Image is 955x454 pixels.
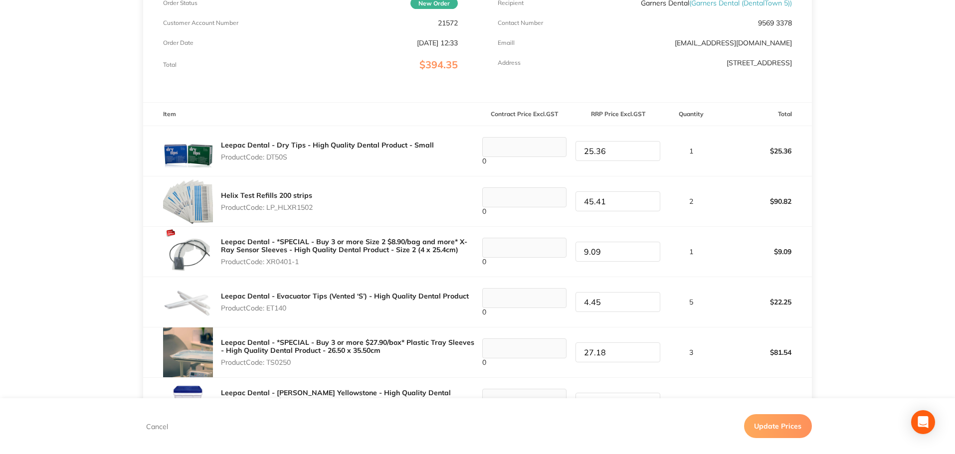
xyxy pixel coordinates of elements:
th: RRP Price Excl. GST [571,103,665,126]
a: Leepac Dental - [PERSON_NAME] Yellowstone - High Quality Dental Product - 5kg Pail [221,388,451,405]
div: Open Intercom Messenger [911,410,935,434]
p: Product Code: DT50S [221,153,434,161]
th: Total [718,103,812,126]
p: $9.09 [719,240,811,264]
th: Quantity [665,103,718,126]
div: 0 [478,288,571,316]
div: 0 [478,137,571,165]
a: Leepac Dental - *SPECIAL - Buy 3 or more $27.90/box* Plastic Tray Sleeves - High Quality Dental P... [221,338,474,355]
p: 3 [665,348,718,356]
img: cW55eTFuMg [163,126,213,176]
p: [STREET_ADDRESS] [727,59,792,67]
p: Order Date [163,39,193,46]
p: Customer Account Number [163,19,238,26]
p: Product Code: ET140 [221,304,469,312]
p: $25.36 [719,139,811,163]
div: 0 [478,389,571,417]
p: $52.64 [719,391,811,415]
p: $81.54 [719,340,811,364]
p: Product Code: LP_HLXR1502 [221,203,313,211]
p: Address [498,59,521,66]
th: Contract Price Excl. GST [478,103,572,126]
p: Product Code: XR0401-1 [221,258,477,266]
img: dGswd3RoNg [163,227,213,277]
button: Cancel [143,422,171,431]
p: 1 [665,248,718,256]
img: NDUwYTN6cg [163,176,213,226]
img: bmVnNTIwMg [163,327,213,377]
a: [EMAIL_ADDRESS][DOMAIN_NAME] [675,38,792,47]
th: Item [143,103,477,126]
div: 0 [478,187,571,215]
p: $90.82 [719,189,811,213]
p: 1 [665,147,718,155]
p: Product Code: TS0250 [221,358,477,366]
a: Leepac Dental - *SPECIAL - Buy 3 or more Size 2 $8.90/bag and more* X-Ray Sensor Sleeves - High Q... [221,237,467,254]
p: Total [163,61,177,68]
div: 0 [478,338,571,366]
p: 2 [665,197,718,205]
a: Leepac Dental - Evacuator Tips (Vented ‘S’) - High Quality Dental Product [221,292,469,301]
a: Leepac Dental - Dry Tips - High Quality Dental Product - Small [221,141,434,150]
p: $22.25 [719,290,811,314]
p: 5 [665,298,718,306]
span: $394.35 [419,58,458,71]
img: cmU3cXMyNA [163,277,213,327]
img: NzN5YnJkdA [163,378,213,428]
p: 9569 3378 [758,19,792,27]
button: Update Prices [744,414,812,438]
p: [DATE] 12:33 [417,39,458,47]
div: 0 [478,238,571,266]
p: Contact Number [498,19,543,26]
p: Emaill [498,39,515,46]
p: 21572 [438,19,458,27]
a: Helix Test Refills 200 strips [221,191,312,200]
